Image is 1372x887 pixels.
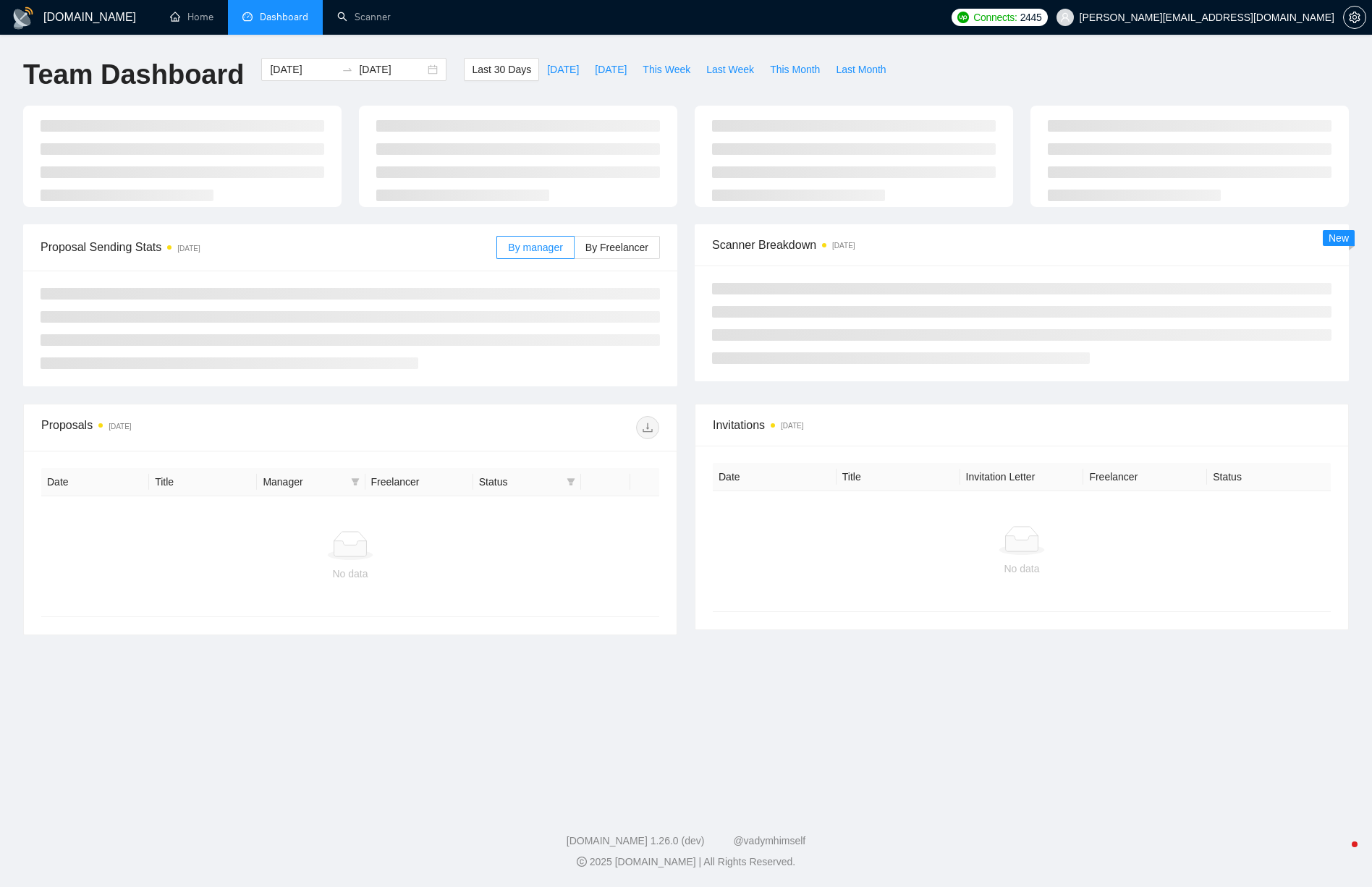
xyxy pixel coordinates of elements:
span: Manager [263,474,344,490]
th: Freelancer [1083,463,1207,491]
th: Title [149,468,257,496]
div: No data [724,561,1319,577]
span: setting [1344,12,1365,23]
input: Start date [270,61,336,77]
span: By manager [508,242,562,253]
button: [DATE] [587,58,635,81]
span: copyright [577,857,587,867]
th: Freelancer [365,468,473,496]
span: Invitations [713,416,1331,434]
span: New [1329,232,1349,244]
button: setting [1343,6,1366,29]
button: Last 30 Days [464,58,539,81]
th: Manager [257,468,365,496]
button: Last Week [698,58,762,81]
div: 2025 [DOMAIN_NAME] | All Rights Reserved. [12,854,1360,870]
th: Status [1207,463,1331,491]
span: Connects: [973,9,1017,25]
span: Dashboard [260,11,308,23]
span: swap-right [342,64,353,75]
span: filter [564,471,578,493]
span: to [342,64,353,75]
span: filter [348,471,363,493]
a: searchScanner [337,11,391,23]
a: @vadymhimself [733,835,805,846]
span: This Week [643,61,690,77]
span: Status [479,474,561,490]
a: homeHome [170,11,213,23]
time: [DATE] [781,422,803,430]
a: [DOMAIN_NAME] 1.26.0 (dev) [567,835,705,846]
span: filter [351,478,360,486]
span: [DATE] [547,61,579,77]
img: logo [12,7,35,30]
h1: Team Dashboard [23,58,244,92]
input: End date [359,61,425,77]
span: filter [567,478,575,486]
span: By Freelancer [585,242,648,253]
th: Date [713,463,837,491]
span: Last Week [706,61,754,77]
th: Invitation Letter [960,463,1084,491]
button: Last Month [828,58,894,81]
time: [DATE] [177,245,200,252]
iframe: Intercom live chat [1323,838,1358,873]
div: Proposals [41,416,350,439]
span: dashboard [242,12,253,22]
span: Scanner Breakdown [712,236,1331,254]
span: user [1060,12,1070,22]
span: 2445 [1020,9,1042,25]
span: Proposal Sending Stats [41,238,496,256]
span: This Month [770,61,820,77]
span: [DATE] [595,61,627,77]
span: Last 30 Days [472,61,531,77]
div: No data [53,566,648,582]
a: setting [1343,12,1366,23]
th: Title [837,463,960,491]
button: This Week [635,58,698,81]
span: Last Month [836,61,886,77]
button: [DATE] [539,58,587,81]
time: [DATE] [109,423,131,430]
img: upwork-logo.png [957,12,969,23]
time: [DATE] [832,242,855,250]
button: This Month [762,58,828,81]
th: Date [41,468,149,496]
